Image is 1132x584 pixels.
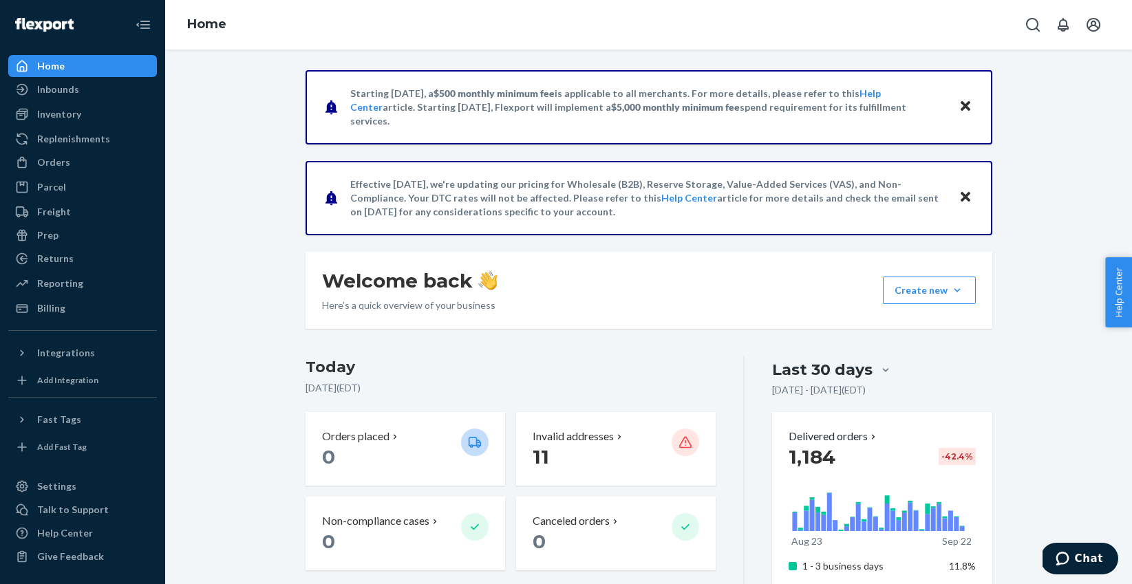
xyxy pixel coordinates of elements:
[883,277,976,304] button: Create new
[187,17,226,32] a: Home
[957,188,974,208] button: Close
[37,83,79,96] div: Inbounds
[37,346,95,360] div: Integrations
[8,128,157,150] a: Replenishments
[957,97,974,117] button: Close
[8,499,157,521] button: Talk to Support
[8,369,157,391] a: Add Integration
[8,522,157,544] a: Help Center
[611,101,740,113] span: $5,000 monthly minimum fee
[306,356,716,378] h3: Today
[306,497,505,570] button: Non-compliance cases 0
[15,18,74,32] img: Flexport logo
[37,526,93,540] div: Help Center
[661,192,717,204] a: Help Center
[37,550,104,563] div: Give Feedback
[322,268,498,293] h1: Welcome back
[37,479,76,493] div: Settings
[37,413,81,426] div: Fast Tags
[37,228,58,242] div: Prep
[791,534,822,548] p: Aug 23
[350,87,946,128] p: Starting [DATE], a is applicable to all merchants. For more details, please refer to this article...
[322,429,389,444] p: Orders placed
[8,342,157,364] button: Integrations
[37,155,70,169] div: Orders
[8,55,157,77] a: Home
[37,180,66,194] div: Parcel
[8,224,157,246] a: Prep
[8,201,157,223] a: Freight
[8,272,157,294] a: Reporting
[802,559,938,573] p: 1 - 3 business days
[37,277,83,290] div: Reporting
[1105,257,1132,327] button: Help Center
[478,271,498,290] img: hand-wave emoji
[37,441,87,453] div: Add Fast Tag
[8,409,157,431] button: Fast Tags
[8,248,157,270] a: Returns
[8,176,157,198] a: Parcel
[350,177,946,219] p: Effective [DATE], we're updating our pricing for Wholesale (B2B), Reserve Storage, Value-Added Se...
[533,513,610,529] p: Canceled orders
[1080,11,1107,39] button: Open account menu
[37,301,65,315] div: Billing
[533,530,546,553] span: 0
[8,151,157,173] a: Orders
[8,475,157,497] a: Settings
[772,359,873,380] div: Last 30 days
[789,429,879,444] button: Delivered orders
[516,497,716,570] button: Canceled orders 0
[516,412,716,486] button: Invalid addresses 11
[306,412,505,486] button: Orders placed 0
[176,5,237,45] ol: breadcrumbs
[1019,11,1047,39] button: Open Search Box
[37,59,65,73] div: Home
[322,299,498,312] p: Here’s a quick overview of your business
[37,107,81,121] div: Inventory
[306,381,716,395] p: [DATE] ( EDT )
[8,545,157,567] button: Give Feedback
[789,445,835,468] span: 1,184
[37,132,110,146] div: Replenishments
[37,503,109,517] div: Talk to Support
[8,297,157,319] a: Billing
[533,445,549,468] span: 11
[533,429,614,444] p: Invalid addresses
[37,252,74,266] div: Returns
[37,374,98,386] div: Add Integration
[1043,543,1118,577] iframe: Opens a widget where you can chat to one of our agents
[1049,11,1077,39] button: Open notifications
[942,534,972,548] p: Sep 22
[322,530,335,553] span: 0
[434,87,555,99] span: $500 monthly minimum fee
[949,560,976,572] span: 11.8%
[129,11,157,39] button: Close Navigation
[37,205,71,219] div: Freight
[8,103,157,125] a: Inventory
[8,436,157,458] a: Add Fast Tag
[939,448,976,465] div: -42.4 %
[8,78,157,100] a: Inbounds
[322,513,429,529] p: Non-compliance cases
[322,445,335,468] span: 0
[772,383,866,397] p: [DATE] - [DATE] ( EDT )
